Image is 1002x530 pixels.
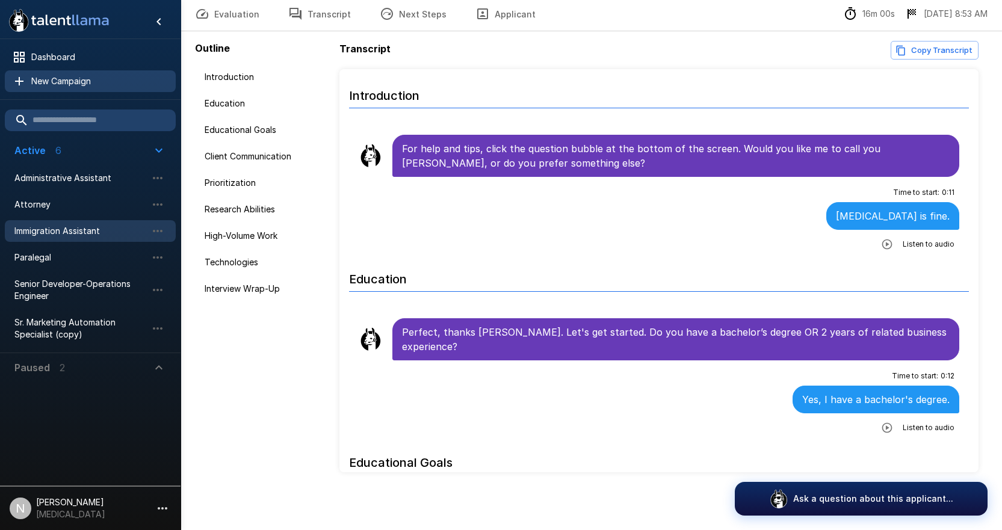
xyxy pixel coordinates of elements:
[359,327,383,351] img: llama_clean.png
[836,209,950,223] p: [MEDICAL_DATA] is fine.
[205,124,325,136] span: Educational Goals
[205,71,325,83] span: Introduction
[905,7,988,21] div: The date and time when the interview was completed
[349,443,969,475] h6: Educational Goals
[793,493,953,505] p: Ask a question about this applicant...
[195,93,335,114] div: Education
[941,370,954,382] span: 0 : 12
[195,172,335,194] div: Prioritization
[802,392,950,407] p: Yes, I have a bachelor's degree.
[195,119,335,141] div: Educational Goals
[349,260,969,292] h6: Education
[402,325,950,354] p: Perfect, thanks [PERSON_NAME]. Let's get started. Do you have a bachelor’s degree OR 2 years of r...
[195,42,230,54] b: Outline
[205,97,325,109] span: Education
[942,186,954,199] span: 0 : 11
[205,177,325,189] span: Prioritization
[903,238,954,250] span: Listen to audio
[735,482,988,516] button: Ask a question about this applicant...
[862,8,895,20] p: 16m 00s
[205,283,325,295] span: Interview Wrap-Up
[195,225,335,247] div: High-Volume Work
[195,251,335,273] div: Technologies
[402,141,950,170] p: For help and tips, click the question bubble at the bottom of the screen. Would you like me to ca...
[892,370,938,382] span: Time to start :
[769,489,788,508] img: logo_glasses@2x.png
[205,150,325,162] span: Client Communication
[349,76,969,108] h6: Introduction
[843,7,895,21] div: The time between starting and completing the interview
[359,144,383,168] img: llama_clean.png
[195,278,335,300] div: Interview Wrap-Up
[205,256,325,268] span: Technologies
[195,66,335,88] div: Introduction
[893,186,939,199] span: Time to start :
[903,422,954,434] span: Listen to audio
[205,203,325,215] span: Research Abilities
[205,230,325,242] span: High-Volume Work
[891,41,979,60] button: Copy transcript
[924,8,988,20] p: [DATE] 8:53 AM
[195,146,335,167] div: Client Communication
[195,199,335,220] div: Research Abilities
[339,43,391,55] b: Transcript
